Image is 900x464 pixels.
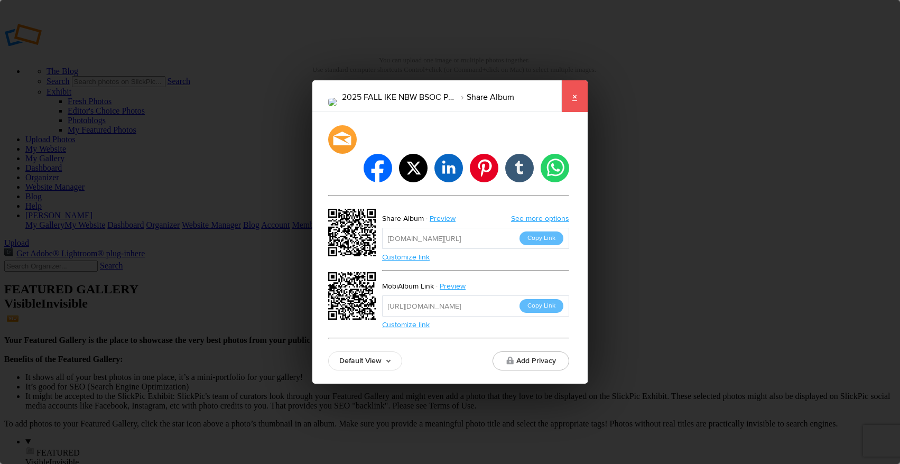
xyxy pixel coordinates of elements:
[382,320,430,329] a: Customize link
[382,212,424,226] div: Share Album
[328,98,337,106] img: NBW_BSOC_V_IKE-1.png
[455,88,514,106] li: Share Album
[342,88,455,106] li: 2025 FALL IKE NBW BSOC PHOTOS
[434,280,474,293] a: Preview
[505,154,534,182] li: tumblr
[470,154,498,182] li: pinterest
[364,154,392,182] li: facebook
[493,351,569,370] button: Add Privacy
[519,231,563,245] button: Copy Link
[561,80,588,112] a: ×
[541,154,569,182] li: whatsapp
[328,272,379,323] div: https://slickpic.us/18487095ggEE
[382,280,434,293] div: MobiAlbum Link
[434,154,463,182] li: linkedin
[399,154,428,182] li: twitter
[328,209,379,259] div: https://slickpic.us/18487094khMA
[511,214,569,223] a: See more options
[424,212,463,226] a: Preview
[382,253,430,262] a: Customize link
[328,351,402,370] a: Default View
[519,299,563,313] button: Copy Link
